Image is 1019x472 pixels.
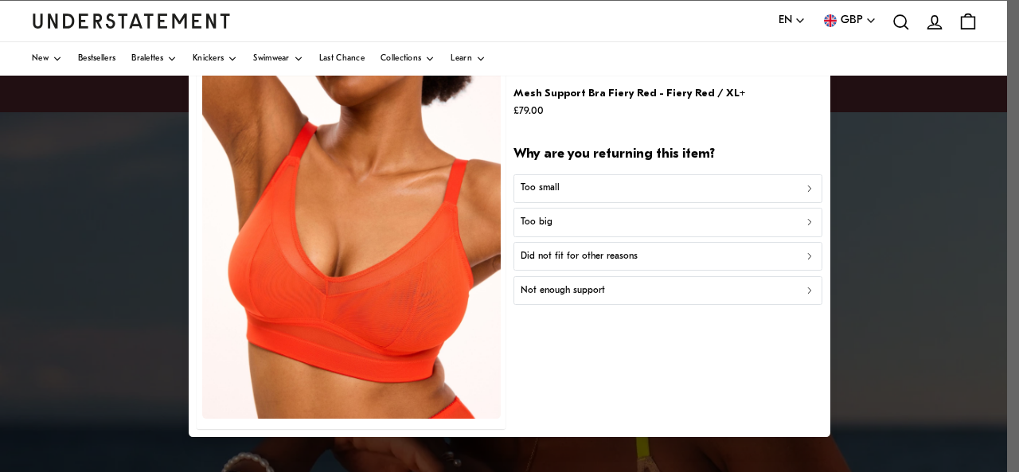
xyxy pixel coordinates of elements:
[513,146,822,164] h2: Why are you returning this item?
[513,174,822,203] button: Too small
[513,209,822,237] button: Too big
[193,42,237,76] a: Knickers
[78,55,115,63] span: Bestsellers
[381,42,435,76] a: Collections
[131,55,163,63] span: Bralettes
[381,55,421,63] span: Collections
[779,12,792,29] span: EN
[521,215,552,230] p: Too big
[513,276,822,305] button: Not enough support
[513,85,745,102] p: Mesh Support Bra Fiery Red - Fiery Red / XL+
[32,55,49,63] span: New
[451,42,486,76] a: Learn
[779,12,806,29] button: EN
[32,42,62,76] a: New
[32,14,231,28] a: Understatement Homepage
[319,42,365,76] a: Last Chance
[253,55,289,63] span: Swimwear
[521,249,638,264] p: Did not fit for other reasons
[451,55,472,63] span: Learn
[253,42,303,76] a: Swimwear
[78,42,115,76] a: Bestsellers
[193,55,224,63] span: Knickers
[319,55,365,63] span: Last Chance
[521,181,560,197] p: Too small
[841,12,863,29] span: GBP
[822,12,876,29] button: GBP
[202,48,501,419] img: 97_139b920e-9fae-4bda-87bf-2c27fe676593.jpg
[521,283,605,298] p: Not enough support
[131,42,177,76] a: Bralettes
[513,242,822,271] button: Did not fit for other reasons
[513,103,745,119] p: £79.00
